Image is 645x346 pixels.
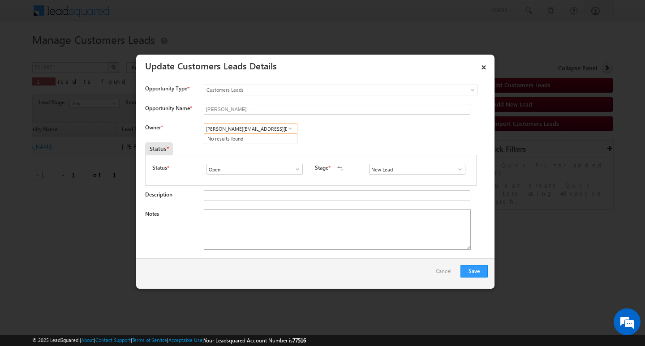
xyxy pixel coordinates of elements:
a: Show All Items [452,165,463,174]
label: Owner [145,124,163,131]
label: Stage [315,164,328,172]
a: No results found [204,134,297,144]
a: Cancel [436,265,456,282]
a: Show All Items [284,124,296,133]
span: Opportunity Type [145,85,187,93]
label: Status [152,164,167,172]
input: Type to Search [206,164,303,175]
input: Type to Search [204,123,297,134]
span: Your Leadsquared Account Number is [204,337,306,344]
a: Contact Support [95,337,131,343]
div: Minimize live chat window [147,4,168,26]
div: Status [145,142,173,155]
a: Acceptable Use [168,337,202,343]
a: Show All Items [289,165,301,174]
a: Terms of Service [132,337,167,343]
div: Chat with us now [47,47,150,59]
label: Notes [145,210,159,217]
textarea: Type your message and hit 'Enter' [12,83,163,268]
input: Type to Search [369,164,465,175]
label: Description [145,191,172,198]
span: 77516 [292,337,306,344]
a: Update Customers Leads Details [145,59,277,72]
a: × [476,58,491,73]
em: Start Chat [122,276,163,288]
label: Opportunity Name [145,105,192,111]
span: Customers Leads [204,86,441,94]
button: Save [460,265,488,278]
img: d_60004797649_company_0_60004797649 [15,47,38,59]
a: About [81,337,94,343]
a: Customers Leads [204,85,477,95]
span: © 2025 LeadSquared | | | | | [32,336,306,345]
